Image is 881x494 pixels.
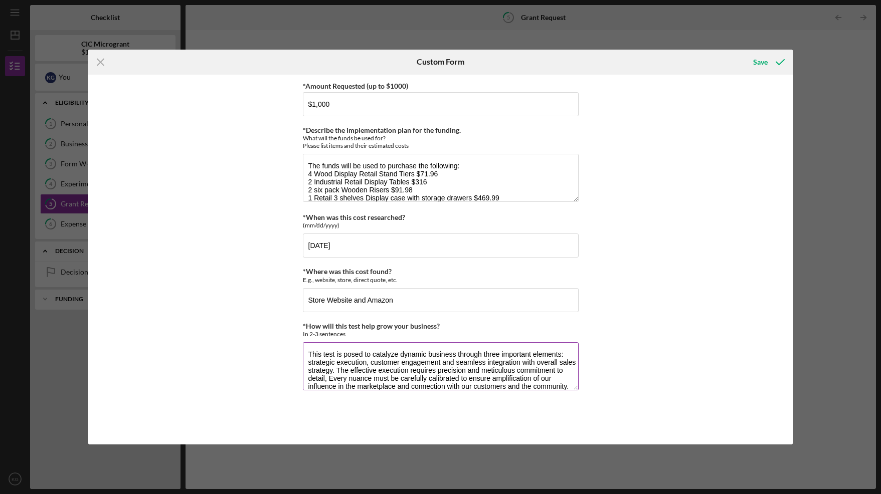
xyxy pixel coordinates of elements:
label: *When was this cost researched? [303,213,405,221]
label: *Amount Requested (up to $1000) [303,82,408,90]
div: What will the funds be used for? Please list items and their estimated costs [303,134,579,149]
label: *Where was this cost found? [303,267,392,276]
textarea: The funds will be used to purchase the following: 4 Wood Display Retail Stand Tiers $71.96 2 Indu... [303,154,579,202]
label: *How will this test help grow your business? [303,322,440,330]
div: In 2-3 sentences [303,330,579,338]
textarea: This test is posed to catalyze dynamic business through three important elements: strategic execu... [303,342,579,390]
div: (mm/dd/yyyy) [303,221,579,229]
div: Save [753,52,768,72]
h6: Custom Form [417,57,464,66]
label: *Describe the implementation plan for the funding. [303,126,461,134]
div: E.g., website, store, direct quote, etc. [303,276,579,284]
button: Save [743,52,793,72]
